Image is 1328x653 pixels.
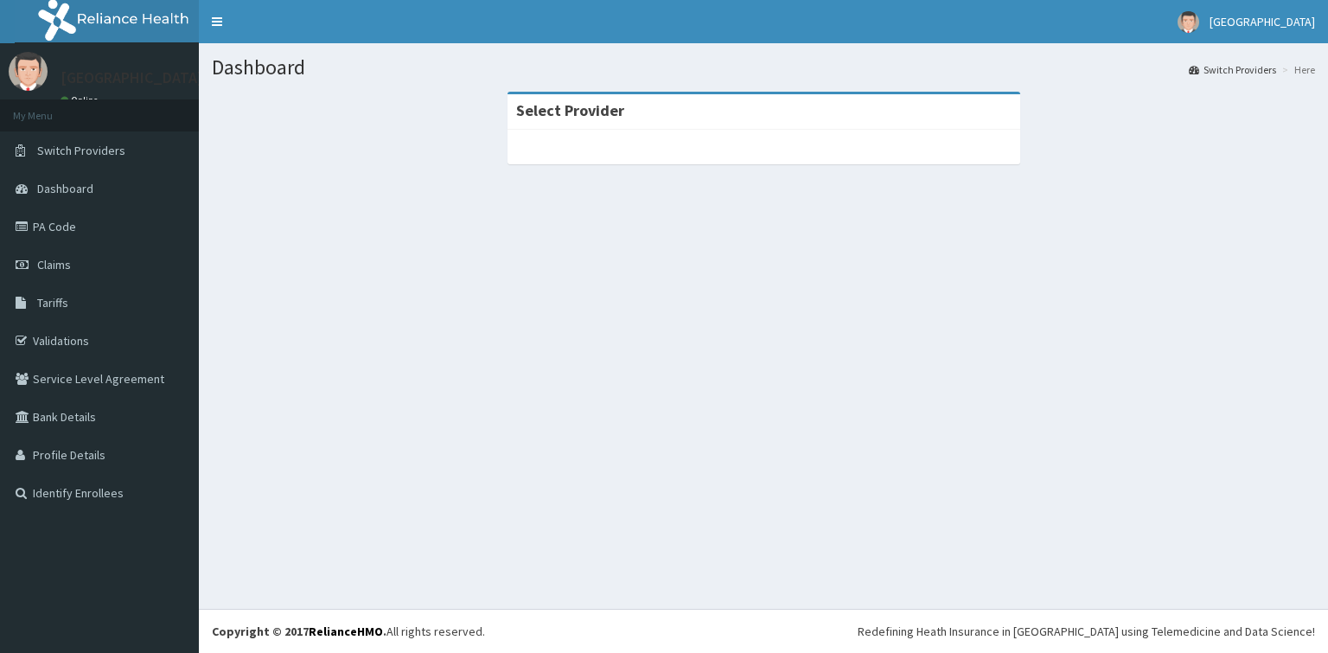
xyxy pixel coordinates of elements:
span: [GEOGRAPHIC_DATA] [1210,14,1315,29]
span: Switch Providers [37,143,125,158]
a: RelianceHMO [309,624,383,639]
p: [GEOGRAPHIC_DATA] [61,70,203,86]
strong: Select Provider [516,100,624,120]
span: Claims [37,257,71,272]
strong: Copyright © 2017 . [212,624,386,639]
a: Online [61,94,102,106]
img: User Image [9,52,48,91]
footer: All rights reserved. [199,609,1328,653]
h1: Dashboard [212,56,1315,79]
div: Redefining Heath Insurance in [GEOGRAPHIC_DATA] using Telemedicine and Data Science! [858,623,1315,640]
span: Tariffs [37,295,68,310]
img: User Image [1178,11,1199,33]
span: Dashboard [37,181,93,196]
li: Here [1278,62,1315,77]
a: Switch Providers [1189,62,1276,77]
